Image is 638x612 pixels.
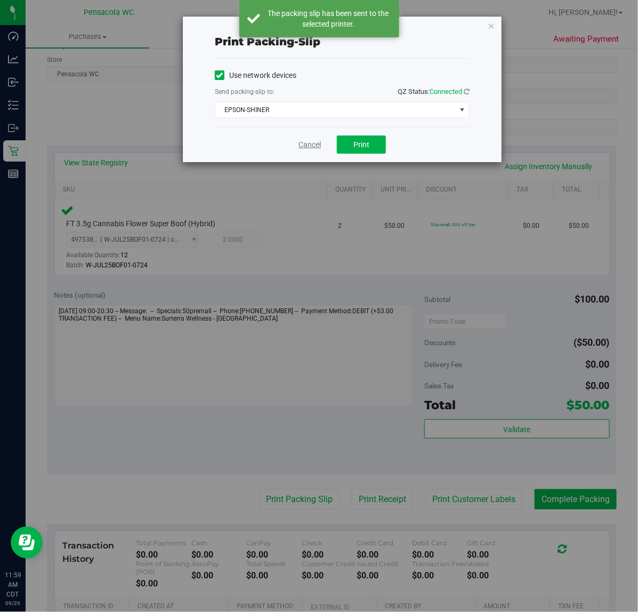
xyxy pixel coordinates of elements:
[430,88,462,96] span: Connected
[11,527,43,559] iframe: Resource center
[215,70,296,81] label: Use network devices
[266,8,391,29] div: The packing slip has been sent to the selected printer.
[337,136,386,154] button: Print
[456,102,469,117] span: select
[215,102,456,117] span: EPSON-SHINER
[215,35,320,48] span: Print packing-slip
[215,87,274,97] label: Send packing-slip to:
[398,88,470,96] span: QZ Status:
[353,140,369,149] span: Print
[298,139,321,150] a: Cancel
